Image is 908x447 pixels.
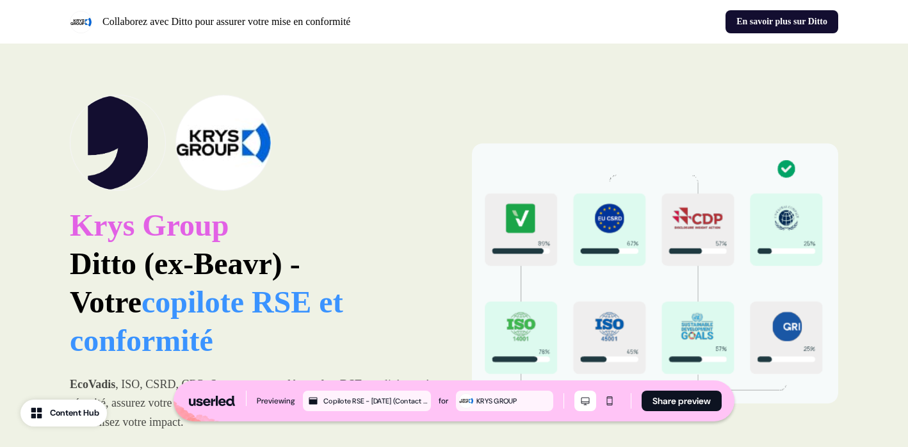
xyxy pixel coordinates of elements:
a: En savoir plus sur Ditto [726,10,838,33]
span: Krys Group [70,208,229,242]
p: Ditto (ex-Beavr) - [70,206,436,360]
div: Copilote RSE - [DATE] (Contact Level) Copy [323,395,428,407]
div: Content Hub [50,407,99,419]
span: copilote RSE et conformité [70,285,343,357]
div: Previewing [257,394,295,407]
p: Collaborez avec Ditto pour assurer votre mise en conformité [102,14,350,29]
button: Share preview [642,391,722,411]
p: , ISO, CSRD, CDP - , qualité, santé-sécurité, assurez votre conformité avec les demandes de vos p... [70,375,436,432]
strong: Structurez vos démarches RSE [210,378,362,391]
strong: EcoVadis [70,378,115,391]
div: KRYS GROUP [476,395,551,407]
strong: Votre [70,285,343,357]
button: Desktop mode [574,391,596,411]
button: Mobile mode [599,391,620,411]
button: Content Hub [20,400,107,427]
div: for [439,394,448,407]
